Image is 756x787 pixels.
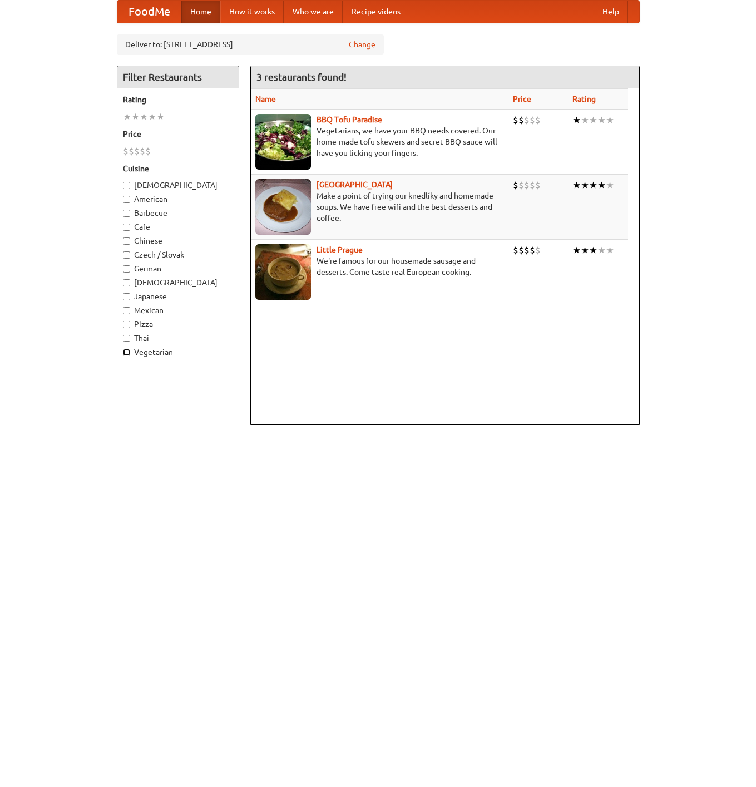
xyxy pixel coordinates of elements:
input: Thai [123,335,130,342]
li: ★ [597,244,606,256]
li: $ [524,244,530,256]
li: $ [518,244,524,256]
input: Cafe [123,224,130,231]
label: Mexican [123,305,233,316]
label: Barbecue [123,207,233,219]
li: $ [524,114,530,126]
input: [DEMOGRAPHIC_DATA] [123,182,130,189]
label: [DEMOGRAPHIC_DATA] [123,277,233,288]
label: Vegetarian [123,347,233,358]
label: Japanese [123,291,233,302]
a: Home [181,1,220,23]
li: $ [535,114,541,126]
li: $ [123,145,129,157]
li: ★ [140,111,148,123]
input: Pizza [123,321,130,328]
a: FoodMe [117,1,181,23]
input: Vegetarian [123,349,130,356]
a: Name [255,95,276,103]
a: Who we are [284,1,343,23]
li: ★ [597,179,606,191]
a: Recipe videos [343,1,409,23]
li: ★ [589,114,597,126]
li: $ [145,145,151,157]
li: ★ [123,111,131,123]
img: tofuparadise.jpg [255,114,311,170]
h5: Cuisine [123,163,233,174]
li: $ [140,145,145,157]
input: German [123,265,130,273]
label: Pizza [123,319,233,330]
li: ★ [581,179,589,191]
li: $ [513,114,518,126]
img: czechpoint.jpg [255,179,311,235]
label: Chinese [123,235,233,246]
input: American [123,196,130,203]
ng-pluralize: 3 restaurants found! [256,72,347,82]
li: $ [134,145,140,157]
li: $ [518,114,524,126]
li: ★ [148,111,156,123]
img: littleprague.jpg [255,244,311,300]
input: Barbecue [123,210,130,217]
a: Rating [572,95,596,103]
a: Little Prague [317,245,363,254]
a: Price [513,95,531,103]
li: $ [530,244,535,256]
input: Japanese [123,293,130,300]
li: $ [513,179,518,191]
h5: Price [123,128,233,140]
li: ★ [606,244,614,256]
li: ★ [572,179,581,191]
li: ★ [581,114,589,126]
p: We're famous for our housemade sausage and desserts. Come taste real European cooking. [255,255,505,278]
a: Change [349,39,375,50]
li: $ [518,179,524,191]
a: Help [594,1,628,23]
a: [GEOGRAPHIC_DATA] [317,180,393,189]
input: [DEMOGRAPHIC_DATA] [123,279,130,286]
div: Deliver to: [STREET_ADDRESS] [117,34,384,55]
li: ★ [606,114,614,126]
li: $ [524,179,530,191]
li: ★ [606,179,614,191]
li: ★ [589,179,597,191]
li: $ [513,244,518,256]
label: Thai [123,333,233,344]
li: ★ [131,111,140,123]
label: [DEMOGRAPHIC_DATA] [123,180,233,191]
p: Make a point of trying our knedlíky and homemade soups. We have free wifi and the best desserts a... [255,190,505,224]
a: How it works [220,1,284,23]
h5: Rating [123,94,233,105]
li: ★ [581,244,589,256]
input: Mexican [123,307,130,314]
li: ★ [597,114,606,126]
li: ★ [156,111,165,123]
li: $ [535,179,541,191]
input: Chinese [123,237,130,245]
label: Czech / Slovak [123,249,233,260]
li: ★ [572,244,581,256]
li: ★ [589,244,597,256]
a: BBQ Tofu Paradise [317,115,382,124]
li: $ [129,145,134,157]
li: ★ [572,114,581,126]
h4: Filter Restaurants [117,66,239,88]
label: Cafe [123,221,233,232]
li: $ [535,244,541,256]
label: American [123,194,233,205]
label: German [123,263,233,274]
p: Vegetarians, we have your BBQ needs covered. Our home-made tofu skewers and secret BBQ sauce will... [255,125,505,159]
input: Czech / Slovak [123,251,130,259]
li: $ [530,179,535,191]
li: $ [530,114,535,126]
